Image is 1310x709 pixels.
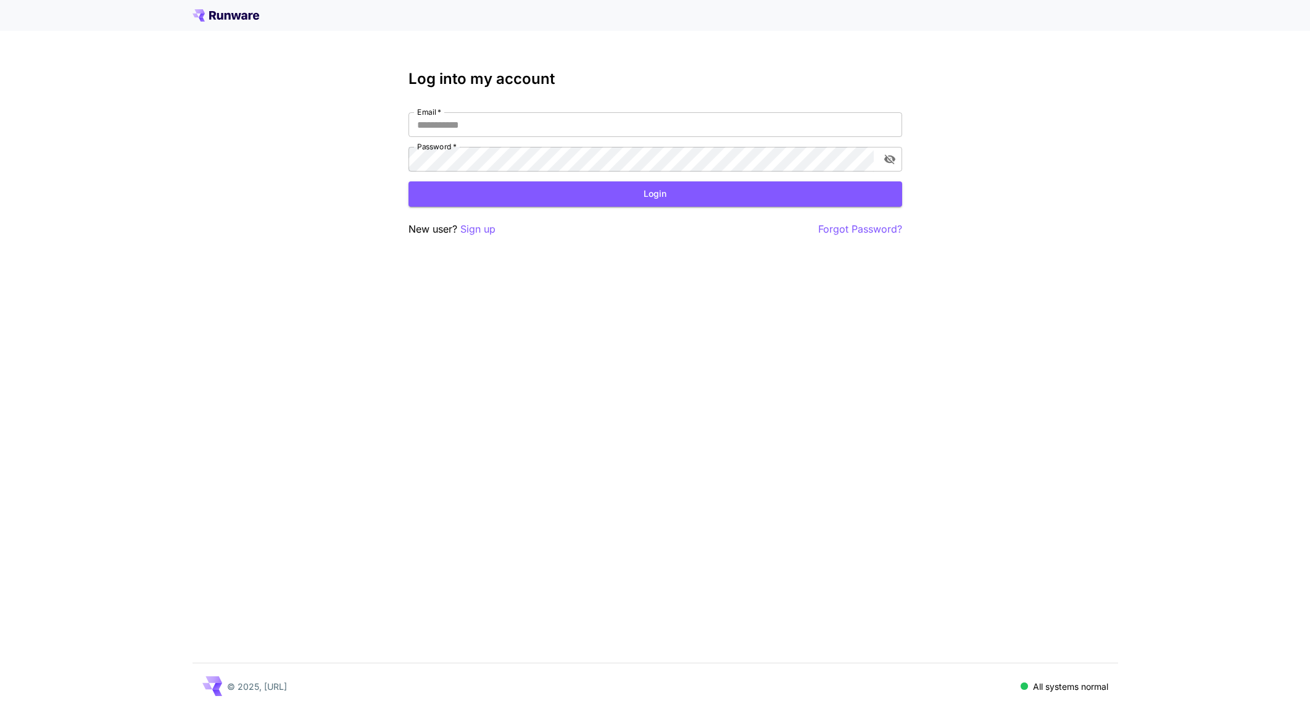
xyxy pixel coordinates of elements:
p: © 2025, [URL] [227,680,287,693]
label: Password [417,141,457,152]
button: Forgot Password? [818,222,902,237]
button: toggle password visibility [879,148,901,170]
label: Email [417,107,441,117]
p: All systems normal [1033,680,1108,693]
p: New user? [408,222,495,237]
button: Sign up [460,222,495,237]
button: Login [408,181,902,207]
h3: Log into my account [408,70,902,88]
